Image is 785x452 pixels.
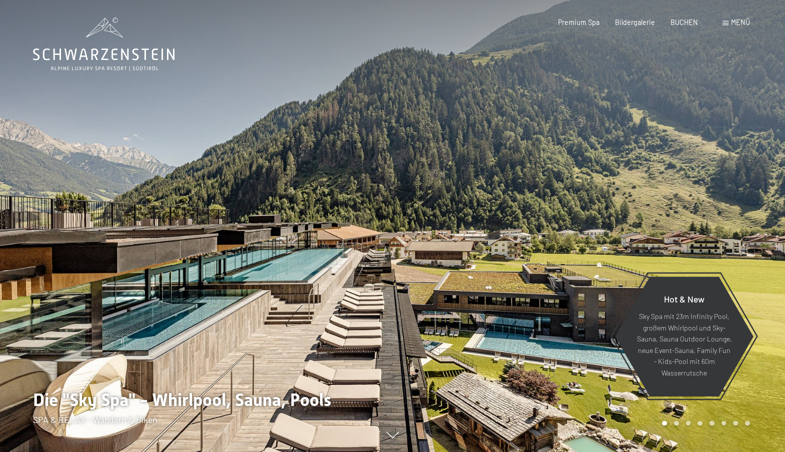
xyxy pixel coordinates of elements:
a: Bildergalerie [615,18,655,26]
div: Carousel Page 8 [745,421,750,426]
div: Carousel Page 6 [721,421,726,426]
div: Carousel Page 1 (Current Slide) [662,421,667,426]
span: Menü [731,18,750,26]
div: Carousel Pagination [658,421,749,426]
a: Hot & New Sky Spa mit 23m Infinity Pool, großem Whirlpool und Sky-Sauna, Sauna Outdoor Lounge, ne... [614,276,754,397]
div: Carousel Page 3 [686,421,691,426]
a: BUCHEN [670,18,698,26]
div: Carousel Page 2 [674,421,679,426]
span: Hot & New [664,293,704,304]
div: Carousel Page 5 [709,421,714,426]
div: Carousel Page 7 [733,421,738,426]
div: Carousel Page 4 [697,421,702,426]
p: Sky Spa mit 23m Infinity Pool, großem Whirlpool und Sky-Sauna, Sauna Outdoor Lounge, neue Event-S... [636,311,732,379]
a: Premium Spa [558,18,599,26]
